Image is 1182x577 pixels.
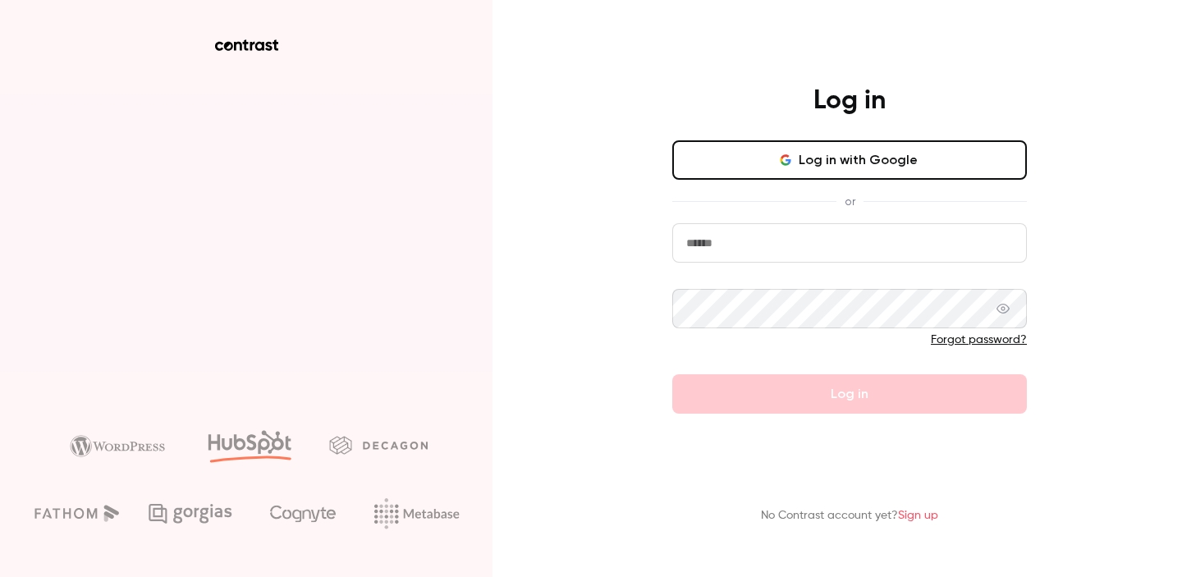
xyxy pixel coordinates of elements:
h4: Log in [813,85,886,117]
img: decagon [329,436,428,454]
a: Forgot password? [931,334,1027,346]
span: or [836,193,864,210]
button: Log in with Google [672,140,1027,180]
a: Sign up [898,510,938,521]
p: No Contrast account yet? [761,507,938,524]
